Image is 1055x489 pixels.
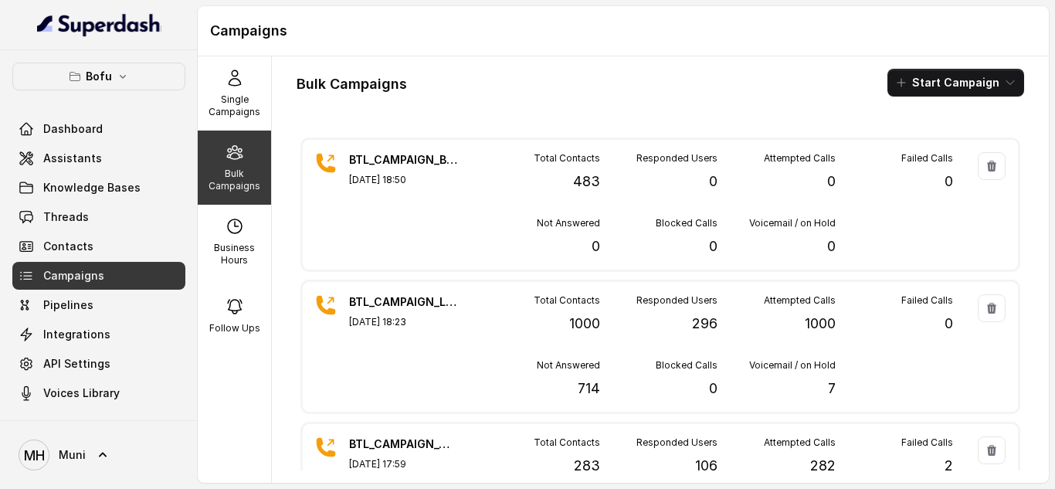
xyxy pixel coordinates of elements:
p: 0 [945,313,953,334]
p: 106 [695,455,717,477]
a: Campaigns [12,262,185,290]
span: Pipelines [43,297,93,313]
a: Pipelines [12,291,185,319]
span: Campaigns [43,268,104,284]
a: Voices Library [12,379,185,407]
p: 0 [827,236,836,257]
p: Total Contacts [534,294,600,307]
p: Voicemail / on Hold [749,359,836,372]
p: Blocked Calls [656,359,717,372]
p: Blocked Calls [656,217,717,229]
p: 0 [709,236,717,257]
p: Bulk Campaigns [204,168,265,192]
p: [DATE] 18:50 [349,174,457,186]
p: Total Contacts [534,152,600,165]
p: Not Answered [537,359,600,372]
p: BTL_CAMPAIGN_BLR_JAYNAGAR_260825_01 [349,152,457,168]
p: 0 [827,171,836,192]
p: 296 [692,313,717,334]
p: 1000 [569,313,600,334]
p: Failed Calls [901,152,953,165]
p: 714 [578,378,600,399]
p: BTL_CAMPAIGN_LUD_LUDHIANA_250825_01 [349,294,457,310]
img: light.svg [37,12,161,37]
span: Assistants [43,151,102,166]
p: 0 [945,171,953,192]
p: [DATE] 17:59 [349,458,457,470]
a: Integrations [12,321,185,348]
p: Single Campaigns [204,93,265,118]
h1: Bulk Campaigns [297,72,407,97]
span: Integrations [43,327,110,342]
p: [DATE] 18:23 [349,316,457,328]
p: Not Answered [537,217,600,229]
a: Knowledge Bases [12,174,185,202]
p: Responded Users [636,436,717,449]
a: Contacts [12,233,185,260]
p: 2 [945,455,953,477]
p: 0 [592,236,600,257]
span: Voices Library [43,385,120,401]
p: 283 [574,455,600,477]
p: Failed Calls [901,294,953,307]
p: 1000 [805,313,836,334]
p: Total Contacts [534,436,600,449]
a: Muni [12,433,185,477]
p: 282 [810,455,836,477]
h1: Campaigns [210,19,1036,43]
span: Muni [59,447,86,463]
p: Attempted Calls [764,436,836,449]
p: Business Hours [204,242,265,267]
p: Bofu [86,67,112,86]
p: 483 [573,171,600,192]
span: Knowledge Bases [43,180,141,195]
a: API Settings [12,350,185,378]
p: Follow Ups [209,322,260,334]
p: Attempted Calls [764,152,836,165]
span: Dashboard [43,121,103,137]
p: Voicemail / on Hold [749,217,836,229]
p: Failed Calls [901,436,953,449]
a: Threads [12,203,185,231]
span: Threads [43,209,89,225]
p: 0 [709,171,717,192]
p: Responded Users [636,294,717,307]
button: Bofu [12,63,185,90]
p: BTL_CAMPAIGN_GGN_GURGAON_250825_01 [349,436,457,452]
p: Responded Users [636,152,717,165]
p: 0 [709,378,717,399]
span: API Settings [43,356,110,372]
button: Start Campaign [887,69,1024,97]
text: MH [24,447,45,464]
a: Assistants [12,144,185,172]
p: Attempted Calls [764,294,836,307]
a: Dashboard [12,115,185,143]
span: Contacts [43,239,93,254]
p: 7 [828,378,836,399]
